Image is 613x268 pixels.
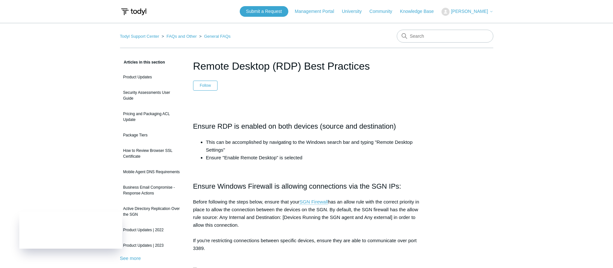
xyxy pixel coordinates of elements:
img: Todyl Support Center Help Center home page [120,6,147,18]
a: Pricing and Packaging ACL Update [120,108,183,126]
button: [PERSON_NAME] [441,8,493,16]
button: Follow Article [193,81,218,90]
a: Package Tiers [120,129,183,141]
input: Search [397,30,493,43]
a: Active Directory Replication Over the SGN [120,203,183,221]
span: Articles in this section [120,60,165,65]
li: Ensure "Enable Remote Desktop" is selected [206,154,420,162]
li: Todyl Support Center [120,34,161,39]
a: Product Updates | 2023 [120,239,183,252]
a: See more [120,255,141,261]
a: Knowledge Base [400,8,440,15]
iframe: Todyl Status [19,212,122,249]
h2: Ensure RDP is enabled on both devices (source and destination) [193,121,420,132]
li: General FAQs [198,34,231,39]
a: Todyl Support Center [120,34,159,39]
a: Management Portal [295,8,340,15]
a: Security Assessments User Guide [120,86,183,104]
a: SGN Firewall [300,199,328,205]
span: [PERSON_NAME] [451,9,488,14]
a: FAQs and Other [166,34,197,39]
a: Mobile Agent DNS Requirements [120,166,183,178]
a: Product Updates | 2022 [120,224,183,236]
h2: Ensure Windows Firewall is allowing connections via the SGN IPs: [193,181,420,192]
a: Submit a Request [240,6,288,17]
a: University [342,8,368,15]
li: This can be accomplished by navigating to the Windows search bar and typing "Remote Desktop Setti... [206,138,420,154]
a: How to Review Browser SSL Certificate [120,144,183,163]
a: General FAQs [204,34,230,39]
a: Community [369,8,399,15]
a: Business Email Compromise - Response Actions [120,181,183,199]
a: Product Updates [120,71,183,83]
li: FAQs and Other [160,34,198,39]
h1: Remote Desktop (RDP) Best Practices [193,58,420,74]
